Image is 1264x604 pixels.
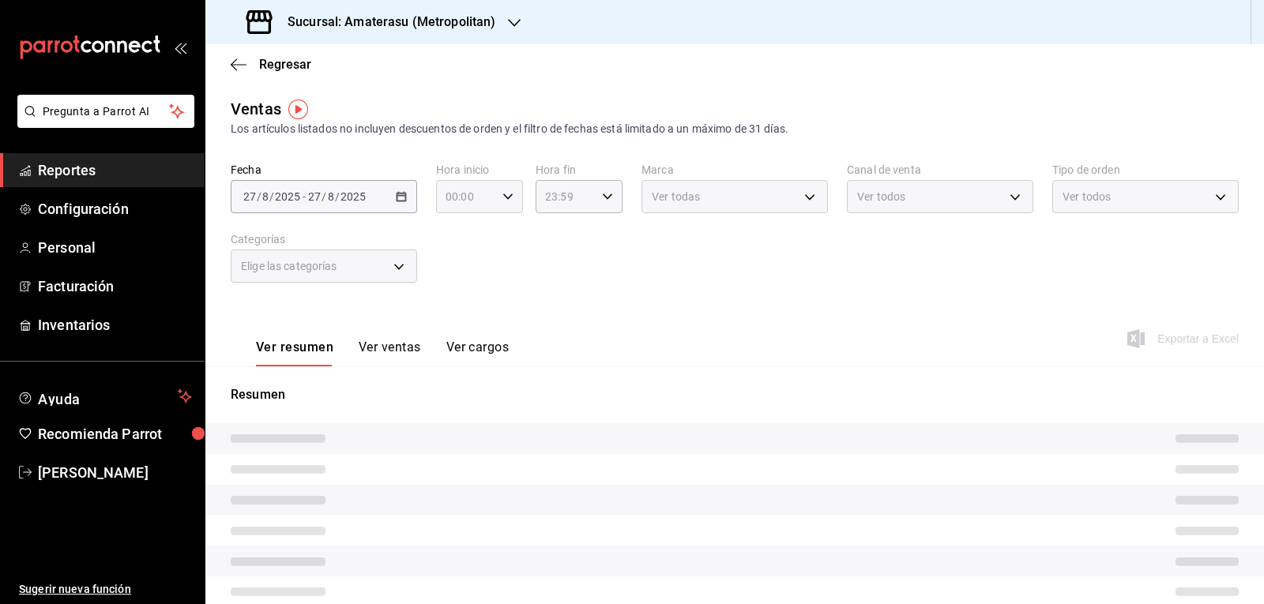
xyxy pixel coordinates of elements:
[340,190,367,203] input: ----
[536,164,623,175] label: Hora fin
[256,340,333,366] button: Ver resumen
[43,103,170,120] span: Pregunta a Parrot AI
[243,190,257,203] input: --
[38,387,171,406] span: Ayuda
[847,164,1033,175] label: Canal de venta
[436,164,523,175] label: Hora inicio
[1063,189,1111,204] span: Ver todos
[303,190,306,203] span: -
[241,258,337,274] span: Elige las categorías
[38,423,192,445] span: Recomienda Parrot
[261,190,269,203] input: --
[231,57,311,72] button: Regresar
[288,99,308,119] img: Tooltip marker
[38,462,192,483] span: [PERSON_NAME]
[38,314,192,336] span: Inventarios
[17,95,194,128] button: Pregunta a Parrot AI
[231,385,1239,404] p: Resumen
[38,198,192,219] span: Configuración
[327,190,335,203] input: --
[322,190,326,203] span: /
[11,114,194,131] a: Pregunta a Parrot AI
[38,159,192,181] span: Reportes
[231,121,1239,137] div: Los artículos listados no incluyen descuentos de orden y el filtro de fechas está limitado a un m...
[231,234,417,245] label: Categorías
[256,340,509,366] div: navigation tabs
[652,189,700,204] span: Ver todas
[857,189,905,204] span: Ver todos
[641,164,828,175] label: Marca
[38,237,192,258] span: Personal
[269,190,274,203] span: /
[446,340,510,366] button: Ver cargos
[231,164,417,175] label: Fecha
[257,190,261,203] span: /
[274,190,301,203] input: ----
[275,13,495,32] h3: Sucursal: Amaterasu (Metropolitan)
[1052,164,1239,175] label: Tipo de orden
[335,190,340,203] span: /
[19,581,192,598] span: Sugerir nueva función
[259,57,311,72] span: Regresar
[174,41,186,54] button: open_drawer_menu
[38,276,192,297] span: Facturación
[231,97,281,121] div: Ventas
[359,340,421,366] button: Ver ventas
[307,190,322,203] input: --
